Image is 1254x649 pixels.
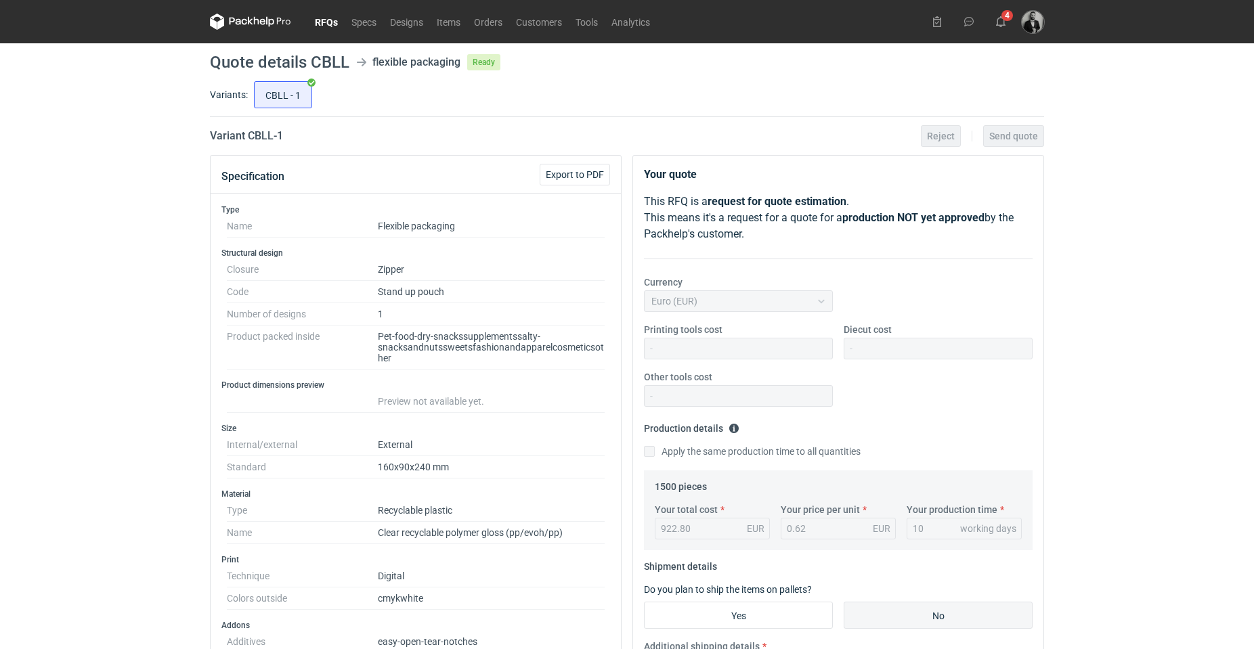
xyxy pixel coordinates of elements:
label: Variants: [210,88,248,102]
h3: Product dimensions preview [221,380,610,390]
dd: Clear recyclable polymer gloss (pp/evoh/pp) [378,522,605,544]
label: Your price per unit [781,503,860,516]
span: Preview not available yet. [378,396,484,407]
strong: Your quote [644,168,697,181]
label: Other tools cost [644,370,712,384]
strong: production NOT yet approved [842,211,985,224]
label: Do you plan to ship the items on pallets? [644,584,812,595]
p: This RFQ is a . This means it's a request for a quote for a by the Packhelp's customer. [644,194,1033,242]
label: Diecut cost [844,323,892,336]
label: Your total cost [655,503,718,516]
a: Tools [569,14,605,30]
legend: Shipment details [644,556,717,572]
dt: Name [227,215,378,238]
dd: 160x90x240 mm [378,456,605,478]
div: flexible packaging [372,54,460,70]
span: Ready [467,54,500,70]
button: Export to PDF [540,164,610,185]
h3: Size [221,423,610,434]
dd: 1 [378,303,605,326]
legend: 1500 pieces [655,476,707,492]
dd: Zipper [378,259,605,281]
dd: Digital [378,565,605,587]
button: Send quote [983,125,1044,147]
div: working days [960,522,1016,535]
dd: Flexible packaging [378,215,605,238]
dt: Colors outside [227,587,378,610]
dt: Closure [227,259,378,281]
label: Your production time [907,503,997,516]
dt: Internal/external [227,434,378,456]
dt: Type [227,499,378,522]
dt: Technique [227,565,378,587]
div: EUR [873,522,890,535]
dd: Pet-food-dry-snackssupplementssalty-snacksandnutssweetsfashionandapparelcosmeticsother [378,326,605,370]
a: Orders [467,14,509,30]
dd: Stand up pouch [378,281,605,303]
legend: Production details [644,418,739,434]
a: Specs [345,14,383,30]
span: Export to PDF [546,170,604,179]
button: Reject [921,125,961,147]
a: Customers [509,14,569,30]
dt: Product packed inside [227,326,378,370]
label: Apply the same production time to all quantities [644,445,861,458]
label: CBLL - 1 [254,81,312,108]
dd: Recyclable plastic [378,499,605,522]
h3: Type [221,204,610,215]
dt: Name [227,522,378,544]
h3: Print [221,554,610,565]
label: Currency [644,275,683,289]
h3: Addons [221,620,610,631]
h3: Structural design [221,248,610,259]
h3: Material [221,489,610,499]
dd: External [378,434,605,456]
button: Specification [221,160,284,193]
dt: Code [227,281,378,303]
span: Send quote [989,131,1038,141]
svg: Packhelp Pro [210,14,291,30]
h2: Variant CBLL - 1 [210,128,283,144]
img: Dragan Čivčić [1022,11,1044,33]
a: Designs [383,14,430,30]
a: RFQs [308,14,345,30]
h1: Quote details CBLL [210,54,349,70]
div: EUR [747,522,764,535]
a: Analytics [605,14,657,30]
span: Reject [927,131,955,141]
strong: request for quote estimation [708,195,846,208]
a: Items [430,14,467,30]
dt: Number of designs [227,303,378,326]
dt: Standard [227,456,378,478]
label: Printing tools cost [644,323,722,336]
dd: cmyk white [378,587,605,610]
button: 4 [990,11,1012,32]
